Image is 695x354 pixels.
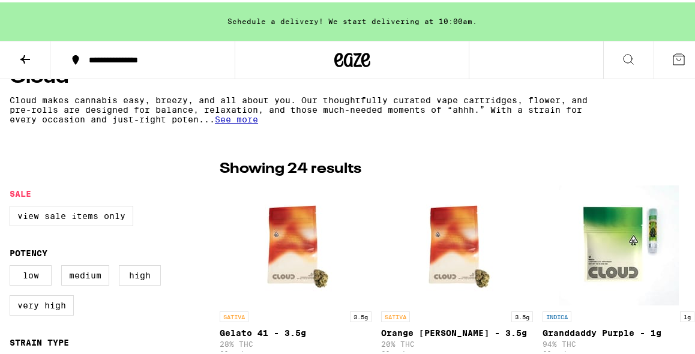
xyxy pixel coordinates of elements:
label: View Sale Items Only [10,203,133,224]
p: 3.5g [350,309,372,320]
legend: Potency [10,246,47,256]
p: INDICA [543,309,571,320]
legend: Strain Type [10,335,69,345]
legend: Sale [10,187,31,196]
p: 20% THC [381,338,533,346]
label: Medium [61,263,109,283]
label: High [119,263,161,283]
img: Cloud - Gelato 41 - 3.5g [236,183,356,303]
span: See more [215,112,258,122]
p: SATIVA [220,309,248,320]
p: Gelato 41 - 3.5g [220,326,372,335]
p: SATIVA [381,309,410,320]
p: Orange [PERSON_NAME] - 3.5g [381,326,533,335]
img: Cloud - Granddaddy Purple - 1g [559,183,679,303]
label: Low [10,263,52,283]
img: Cloud - Orange Runtz - 3.5g [397,183,517,303]
p: 28% THC [220,338,372,346]
label: Very High [10,293,74,313]
p: 3.5g [511,309,533,320]
p: Granddaddy Purple - 1g [543,326,694,335]
p: Showing 24 results [220,157,361,177]
span: Hi. Need any help? [7,8,86,18]
p: 1g [680,309,694,320]
p: 94% THC [543,338,694,346]
p: Cloud makes cannabis easy, breezy, and all about you. Our thoughtfully curated vape cartridges, f... [10,93,605,122]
